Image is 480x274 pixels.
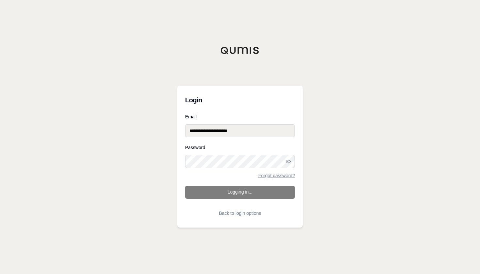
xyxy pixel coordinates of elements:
label: Email [185,114,295,119]
a: Forgot password? [258,173,295,178]
img: Qumis [220,46,260,54]
button: Back to login options [185,207,295,220]
h3: Login [185,94,295,107]
label: Password [185,145,295,150]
